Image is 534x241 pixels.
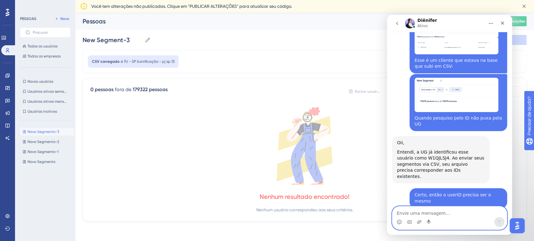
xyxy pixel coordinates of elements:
font: Nenhum usuário correspondeu aos seus critérios. [256,207,353,212]
font: fora de [115,86,131,92]
font: 179322 [133,86,148,92]
font: Novo Segmento-2 [28,140,59,144]
button: Novo Segmento-2 [20,138,74,145]
iframe: Iniciador do Assistente de IA do UserGuiding [508,216,526,235]
font: pessoas [95,86,114,92]
button: Novo Segmento-3 [20,128,74,135]
button: Novo Segmento-1 [20,148,74,155]
font: Novo Segmento [28,160,55,164]
button: Usuários inativos [20,108,71,115]
font: Novo Segmento-1 [28,150,58,154]
font: Precisar de ajuda? [15,3,54,7]
button: Novos usuários [20,78,71,85]
font: CSV carregado [92,59,120,64]
font: Pessoas [83,17,106,25]
iframe: Chat ao vivo do Intercom [387,15,512,235]
font: Todos os usuários [28,44,58,48]
button: Excluir usuários [348,86,380,96]
button: Usuários ativos mensais [20,98,71,105]
font: Novo Segmento-3 [28,130,59,134]
button: Todos os usuários [20,42,71,50]
font: PJ - SP bonificação - pj sp (1) [124,59,175,64]
font: é [121,59,123,64]
button: Exportar CSV [384,86,415,96]
font: Nenhum resultado encontrado! [260,193,349,200]
font: PESSOAS [20,17,36,21]
input: Procurar [33,30,65,35]
button: Usuários ativos semanais [20,88,71,95]
font: Novo [60,17,69,21]
button: Todas as empresas [20,52,71,60]
font: pessoas [149,86,168,92]
font: Usuários ativos mensais [28,99,69,104]
font: Você tem alterações não publicadas. Clique em "PUBLICAR ALTERAÇÕES" para atualizar seu código. [91,4,292,9]
button: Novo Segmento [20,158,74,165]
button: Novo [53,15,71,22]
font: 0 [90,86,94,92]
font: Todas as empresas [28,54,61,58]
font: Usuários ativos semanais [28,89,71,94]
font: Excluir usuários [355,89,382,94]
input: Nome do segmento [83,36,142,44]
font: Novos usuários [28,79,53,84]
font: Usuários inativos [28,109,57,114]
